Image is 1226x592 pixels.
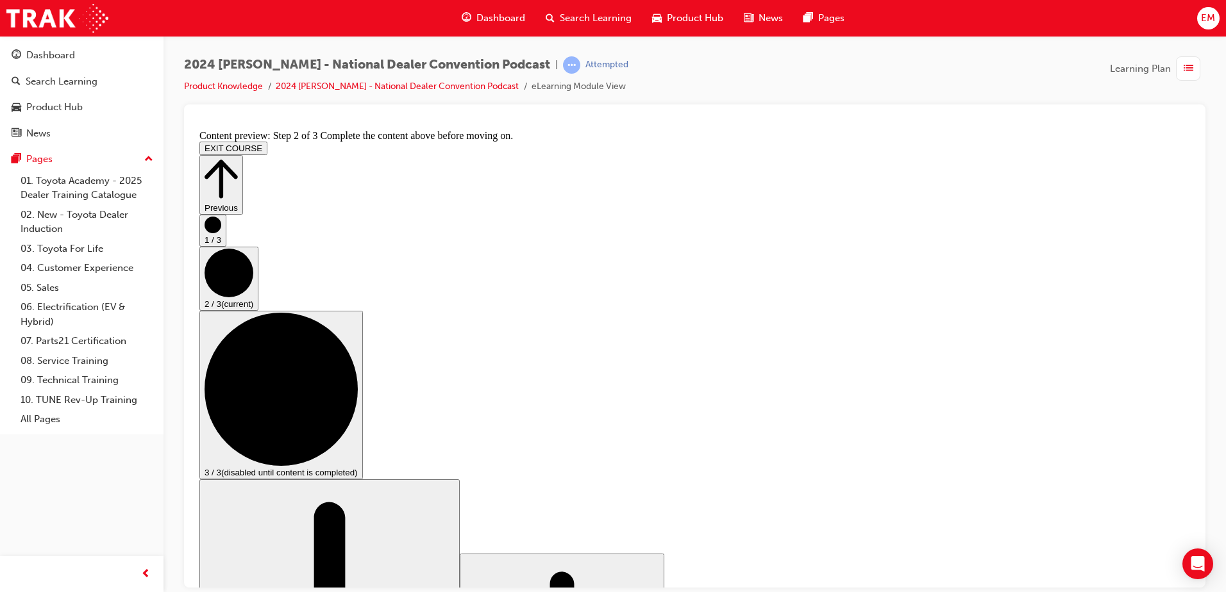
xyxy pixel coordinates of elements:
[15,239,158,259] a: 03. Toyota For Life
[560,11,632,26] span: Search Learning
[1197,7,1220,29] button: EM
[546,10,555,26] span: search-icon
[15,278,158,298] a: 05. Sales
[652,10,662,26] span: car-icon
[15,205,158,239] a: 02. New - Toyota Dealer Induction
[5,5,996,17] div: Content preview: Step 2 of 3 Complete the content above before moving on.
[5,44,158,67] a: Dashboard
[667,11,723,26] span: Product Hub
[1201,11,1215,26] span: EM
[12,50,21,62] span: guage-icon
[744,10,753,26] span: news-icon
[5,147,158,171] button: Pages
[27,174,59,184] span: (current)
[144,151,153,168] span: up-icon
[793,5,855,31] a: pages-iconPages
[276,81,519,92] a: 2024 [PERSON_NAME] - National Dealer Convention Podcast
[818,11,844,26] span: Pages
[12,76,21,88] span: search-icon
[734,5,793,31] a: news-iconNews
[26,126,51,141] div: News
[141,566,151,582] span: prev-icon
[26,152,53,167] div: Pages
[12,128,21,140] span: news-icon
[5,122,64,186] button: 2 / 3(current)
[759,11,783,26] span: News
[15,351,158,371] a: 08. Service Training
[15,390,158,410] a: 10. TUNE Rev-Up Training
[535,5,642,31] a: search-iconSearch Learning
[5,41,158,147] button: DashboardSearch LearningProduct HubNews
[5,90,32,122] button: 1 / 3
[532,79,626,94] li: eLearning Module View
[15,258,158,278] a: 04. Customer Experience
[15,331,158,351] a: 07. Parts21 Certification
[1110,62,1171,76] span: Learning Plan
[15,370,158,390] a: 09. Technical Training
[26,100,83,115] div: Product Hub
[451,5,535,31] a: guage-iconDashboard
[642,5,734,31] a: car-iconProduct Hub
[27,343,164,352] span: (disabled until content is completed)
[563,56,580,74] span: learningRecordVerb_ATTEMPT-icon
[555,58,558,72] span: |
[26,48,75,63] div: Dashboard
[12,102,21,113] span: car-icon
[5,186,169,354] button: 3 / 3(disabled until content is completed)
[1184,61,1193,77] span: list-icon
[5,70,158,94] a: Search Learning
[184,81,263,92] a: Product Knowledge
[15,409,158,429] a: All Pages
[5,122,158,145] a: News
[26,74,97,89] div: Search Learning
[1182,548,1213,579] div: Open Intercom Messenger
[462,10,471,26] span: guage-icon
[585,59,628,71] div: Attempted
[5,95,158,119] a: Product Hub
[5,17,73,30] button: EXIT COURSE
[12,154,21,165] span: pages-icon
[10,110,27,120] span: 1 / 3
[10,78,44,88] span: Previous
[15,297,158,331] a: 06. Electrification (EV & Hybrid)
[5,30,49,90] button: Previous
[1110,56,1205,81] button: Learning Plan
[10,174,27,184] span: 2 / 3
[803,10,813,26] span: pages-icon
[15,171,158,205] a: 01. Toyota Academy - 2025 Dealer Training Catalogue
[476,11,525,26] span: Dashboard
[184,58,550,72] span: 2024 [PERSON_NAME] - National Dealer Convention Podcast
[6,4,108,33] img: Trak
[10,343,27,352] span: 3 / 3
